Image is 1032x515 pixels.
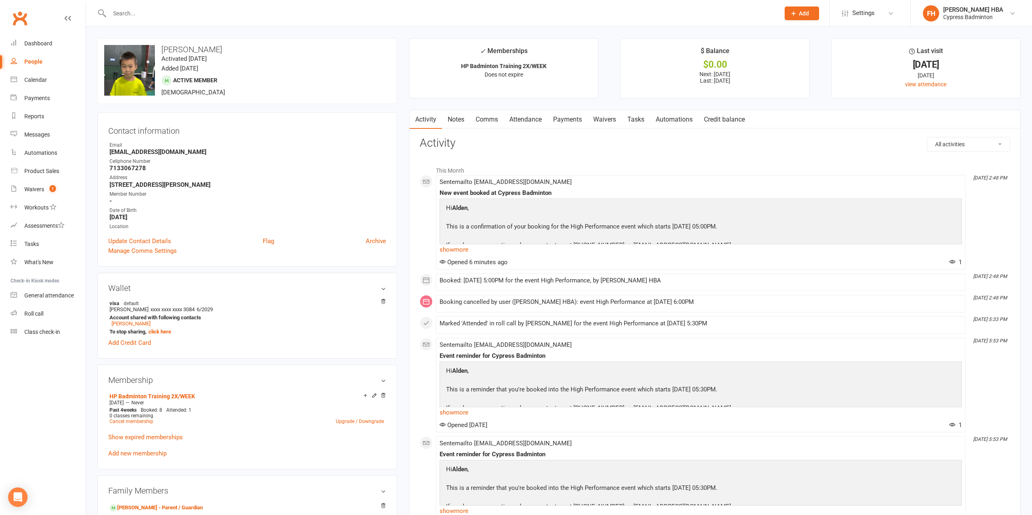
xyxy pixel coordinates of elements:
div: Address [109,174,386,182]
a: show more [440,244,962,255]
strong: Alden [452,367,468,374]
strong: HP Badminton Training 2X/WEEK [461,63,547,69]
img: image1685456122.png [104,45,155,96]
p: This is a confirmation of your booking for the High Performance event which starts [DATE] 05:00PM. [444,222,735,233]
span: 1 [949,259,962,266]
div: Product Sales [24,168,59,174]
p: If you have any questions please contact us at [PHONE_NUMBER] or [EMAIL_ADDRESS][DOMAIN_NAME]. [444,502,735,513]
span: Sent email to [EMAIL_ADDRESS][DOMAIN_NAME] [440,178,572,186]
a: General attendance kiosk mode [11,286,86,305]
span: Past 4 [109,407,123,413]
strong: 7133067278 [109,165,386,172]
a: Reports [11,107,86,126]
h3: Wallet [108,284,386,293]
strong: visa [109,300,382,306]
p: Hi , [444,203,735,215]
a: Payments [11,89,86,107]
span: [DATE] [109,400,124,406]
div: Location [109,223,386,231]
a: Roll call [11,305,86,323]
div: New event booked at Cypress Badminton [440,190,962,197]
p: Hi , [444,464,735,476]
p: This is a reminder that you're booked into the High Performance event which starts [DATE] 05:30PM. [444,385,735,396]
div: Workouts [24,204,49,211]
div: [PERSON_NAME] HBA [943,6,1003,13]
span: Active member [173,77,217,83]
p: If you have any questions please contact us at [PHONE_NUMBER] or [EMAIL_ADDRESS][DOMAIN_NAME]. [444,403,735,415]
button: Add [785,6,819,20]
div: Event reminder for Cypress Badminton [440,451,962,458]
time: Added [DATE] [161,65,198,72]
div: Last visit [909,46,943,60]
div: Event reminder for Cypress Badminton [440,353,962,359]
a: view attendance [905,81,946,88]
div: Booking cancelled by user ([PERSON_NAME] HBA): event High Performance at [DATE] 6:00PM [440,299,962,306]
a: What's New [11,253,86,271]
div: Assessments [24,222,64,229]
div: weeks [107,407,139,413]
a: Waivers [588,110,622,129]
a: [PERSON_NAME] - Parent / Guardian [109,504,203,512]
a: Clubworx [10,8,30,28]
strong: [STREET_ADDRESS][PERSON_NAME] [109,181,386,188]
a: Product Sales [11,162,86,180]
a: Add new membership [108,450,167,457]
a: Comms [470,110,504,129]
a: Calendar [11,71,86,89]
i: [DATE] 5:33 PM [973,316,1007,322]
span: Booked: 8 [141,407,162,413]
div: Calendar [24,77,47,83]
div: [DATE] [839,71,1013,80]
a: [PERSON_NAME] [112,321,150,327]
h3: Activity [420,137,1010,150]
p: If you have any questions please contact us at [PHONE_NUMBER] or [EMAIL_ADDRESS][DOMAIN_NAME]. [444,240,735,252]
div: Roll call [24,310,43,317]
span: Attended: 1 [166,407,191,413]
strong: Account shared with following contacts [109,314,382,321]
div: Messages [24,131,50,138]
a: Credit balance [698,110,751,129]
span: Sent email to [EMAIL_ADDRESS][DOMAIN_NAME] [440,440,572,447]
div: Waivers [24,186,44,192]
h3: Membership [108,376,386,385]
a: Flag [263,236,274,246]
span: Opened [DATE] [440,421,487,429]
div: — [107,400,386,406]
i: [DATE] 2:48 PM [973,295,1007,301]
div: Marked 'Attended' in roll call by [PERSON_NAME] for the event High Performance at [DATE] 5:30PM [440,320,962,327]
a: Manage Comms Settings [108,246,177,256]
h3: Contact information [108,123,386,135]
div: Open Intercom Messenger [8,487,28,507]
a: Archive [366,236,386,246]
span: 6/2029 [197,306,213,312]
span: Sent email to [EMAIL_ADDRESS][DOMAIN_NAME] [440,341,572,348]
time: Activated [DATE] [161,55,207,62]
a: Show expired memberships [108,434,183,441]
span: 1 [49,185,56,192]
strong: [EMAIL_ADDRESS][DOMAIN_NAME] [109,148,386,156]
i: [DATE] 2:48 PM [973,175,1007,181]
a: Activity [410,110,442,129]
div: What's New [24,259,54,265]
span: default [121,300,141,306]
a: Tasks [11,235,86,253]
a: Messages [11,126,86,144]
a: show more [440,407,962,418]
div: [DATE] [839,60,1013,69]
a: Upgrade / Downgrade [336,419,384,424]
p: Hi , [444,366,735,378]
li: [PERSON_NAME] [108,299,386,336]
p: This is a reminder that you're booked into the High Performance event which starts [DATE] 05:30PM. [444,483,735,495]
a: Workouts [11,199,86,217]
input: Search... [107,8,774,19]
div: Tasks [24,241,39,247]
a: click here [148,329,171,335]
div: Class check-in [24,329,60,335]
a: Waivers 1 [11,180,86,199]
span: Settings [852,4,875,22]
h3: Family Members [108,486,386,495]
div: Date of Birth [109,207,386,214]
div: Reports [24,113,44,120]
div: Cellphone Number [109,158,386,165]
a: Dashboard [11,34,86,53]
